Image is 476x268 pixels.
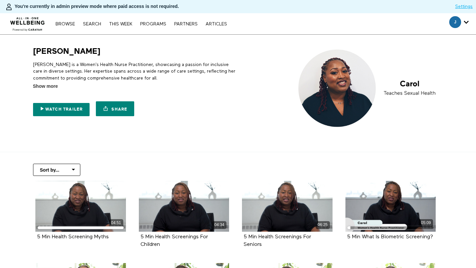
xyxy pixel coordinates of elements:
img: CARAVAN [8,12,48,32]
a: Settings [455,3,473,10]
div: 06:25 [316,221,330,229]
div: 04:51 [109,219,123,227]
a: ARTICLES [202,22,230,26]
h1: [PERSON_NAME] [33,46,100,56]
a: THIS WEEK [106,22,136,26]
a: 5 Min Health Screening Myths [37,234,109,239]
nav: Primary [52,20,230,27]
a: 5 Min Health Screenings For Children 04:34 [139,181,229,232]
div: Secondary [444,13,474,34]
a: Watch Trailer [33,103,90,116]
a: 5 Min Health Screenings For Seniors 06:25 [242,181,333,232]
p: [PERSON_NAME] is a Women's Health Nurse Practitioner, showcasing a passion for inclusive care in ... [33,61,236,82]
a: Browse [52,22,78,26]
a: 5 Min Health Screening Myths 04:51 [35,181,126,232]
strong: 5 Min Health Screenings For Seniors [244,234,311,247]
strong: 5 Min Health Screenings For Children [140,234,208,247]
a: Search [80,22,104,26]
div: 04:34 [212,221,226,229]
a: 5 Min What Is Biometric Screening? [347,234,433,239]
a: PARTNERS [171,22,201,26]
a: 5 Min Health Screenings For Children [140,234,208,247]
img: Carol [294,46,443,130]
a: PROGRAMS [137,22,170,26]
div: 05:09 [419,219,433,227]
span: Show more [33,83,58,90]
img: person-bdfc0eaa9744423c596e6e1c01710c89950b1dff7c83b5d61d716cfd8139584f.svg [5,3,13,11]
a: Share [96,101,134,116]
a: 5 Min What Is Biometric Screening? 05:09 [345,181,436,232]
a: 5 Min Health Screenings For Seniors [244,234,311,247]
